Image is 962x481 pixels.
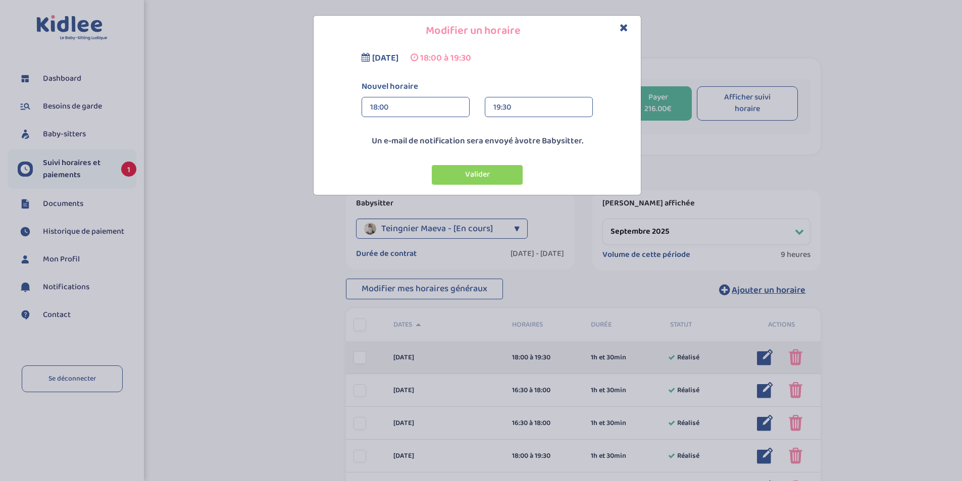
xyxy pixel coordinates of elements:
[370,97,461,118] div: 18:00
[354,80,600,93] label: Nouvel horaire
[620,22,628,34] button: Close
[519,134,583,148] span: votre Babysitter.
[316,135,638,148] p: Un e-mail de notification sera envoyé à
[372,51,398,65] span: [DATE]
[432,165,523,185] button: Valider
[420,51,471,65] span: 18:00 à 19:30
[321,23,633,39] h4: Modifier un horaire
[493,97,584,118] div: 19:30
